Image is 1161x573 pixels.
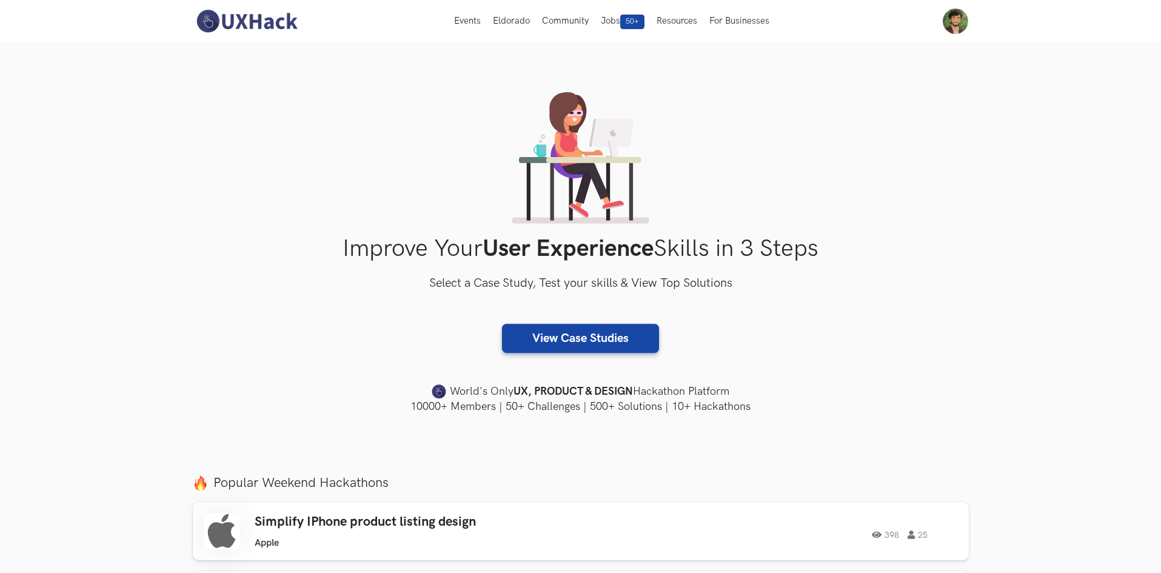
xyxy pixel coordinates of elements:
[193,475,969,491] label: Popular Weekend Hackathons
[255,514,599,530] h3: Simplify IPhone product listing design
[193,399,969,414] h4: 10000+ Members | 50+ Challenges | 500+ Solutions | 10+ Hackathons
[483,235,654,263] strong: User Experience
[193,8,301,34] img: UXHack-logo.png
[512,92,649,224] img: lady working on laptop
[943,8,968,34] img: Your profile pic
[514,383,633,400] strong: UX, PRODUCT & DESIGN
[620,15,644,29] span: 50+
[193,235,969,263] h1: Improve Your Skills in 3 Steps
[908,531,928,539] span: 25
[193,383,969,400] h4: World's Only Hackathon Platform
[502,324,659,353] a: View Case Studies
[193,274,969,293] h3: Select a Case Study, Test your skills & View Top Solutions
[872,531,899,539] span: 398
[255,537,279,549] li: Apple
[432,384,446,400] img: uxhack-favicon-image.png
[193,475,208,491] img: fire.png
[193,502,969,560] a: Simplify IPhone product listing design Apple 398 25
